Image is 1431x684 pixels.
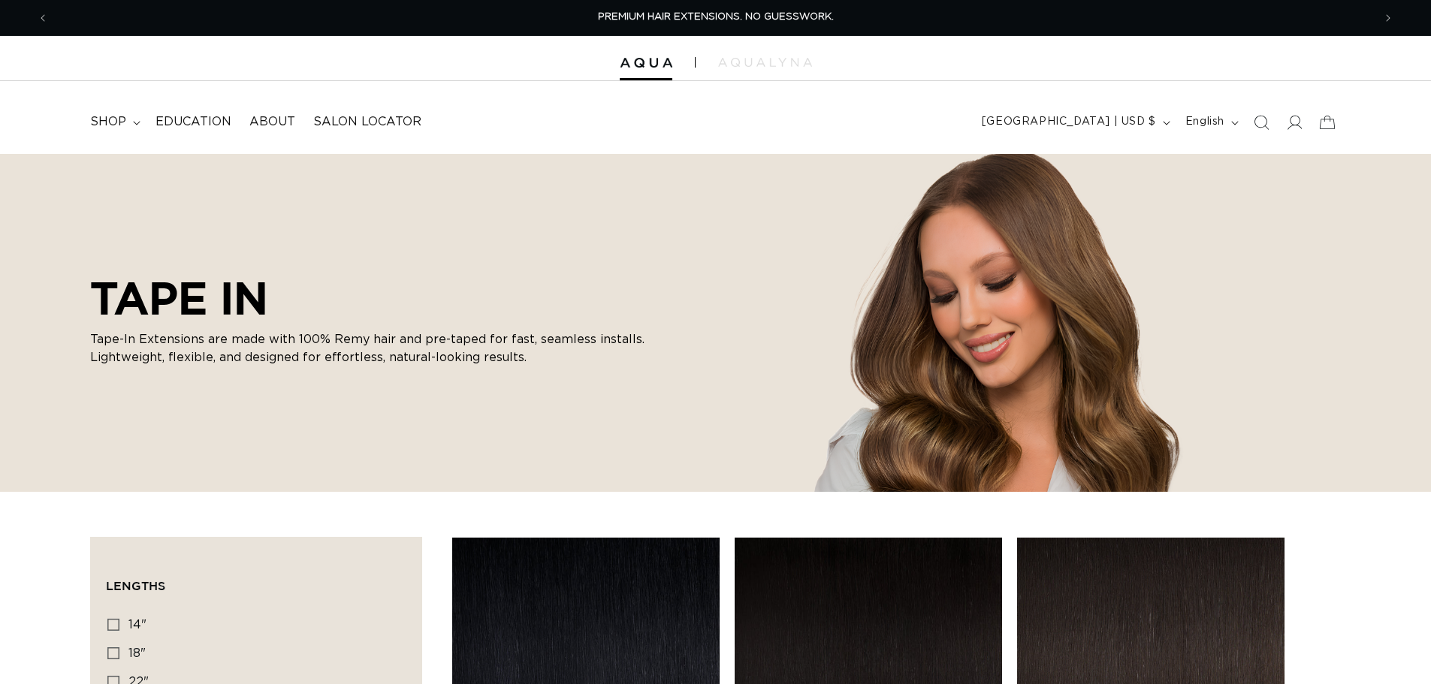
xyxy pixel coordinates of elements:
p: Tape-In Extensions are made with 100% Remy hair and pre-taped for fast, seamless installs. Lightw... [90,330,661,366]
span: About [249,114,295,130]
span: [GEOGRAPHIC_DATA] | USD $ [982,114,1156,130]
summary: shop [81,105,146,139]
span: 18" [128,647,146,659]
button: [GEOGRAPHIC_DATA] | USD $ [973,108,1176,137]
button: English [1176,108,1245,137]
img: Aqua Hair Extensions [620,58,672,68]
a: Salon Locator [304,105,430,139]
h2: TAPE IN [90,272,661,324]
a: About [240,105,304,139]
summary: Search [1245,106,1278,139]
span: English [1185,114,1224,130]
span: Salon Locator [313,114,421,130]
span: Lengths [106,579,165,592]
button: Previous announcement [26,4,59,32]
span: 14" [128,619,146,631]
summary: Lengths (0 selected) [106,553,406,607]
button: Next announcement [1372,4,1405,32]
a: Education [146,105,240,139]
span: shop [90,114,126,130]
span: PREMIUM HAIR EXTENSIONS. NO GUESSWORK. [598,12,834,22]
img: aqualyna.com [718,58,812,67]
span: Education [155,114,231,130]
